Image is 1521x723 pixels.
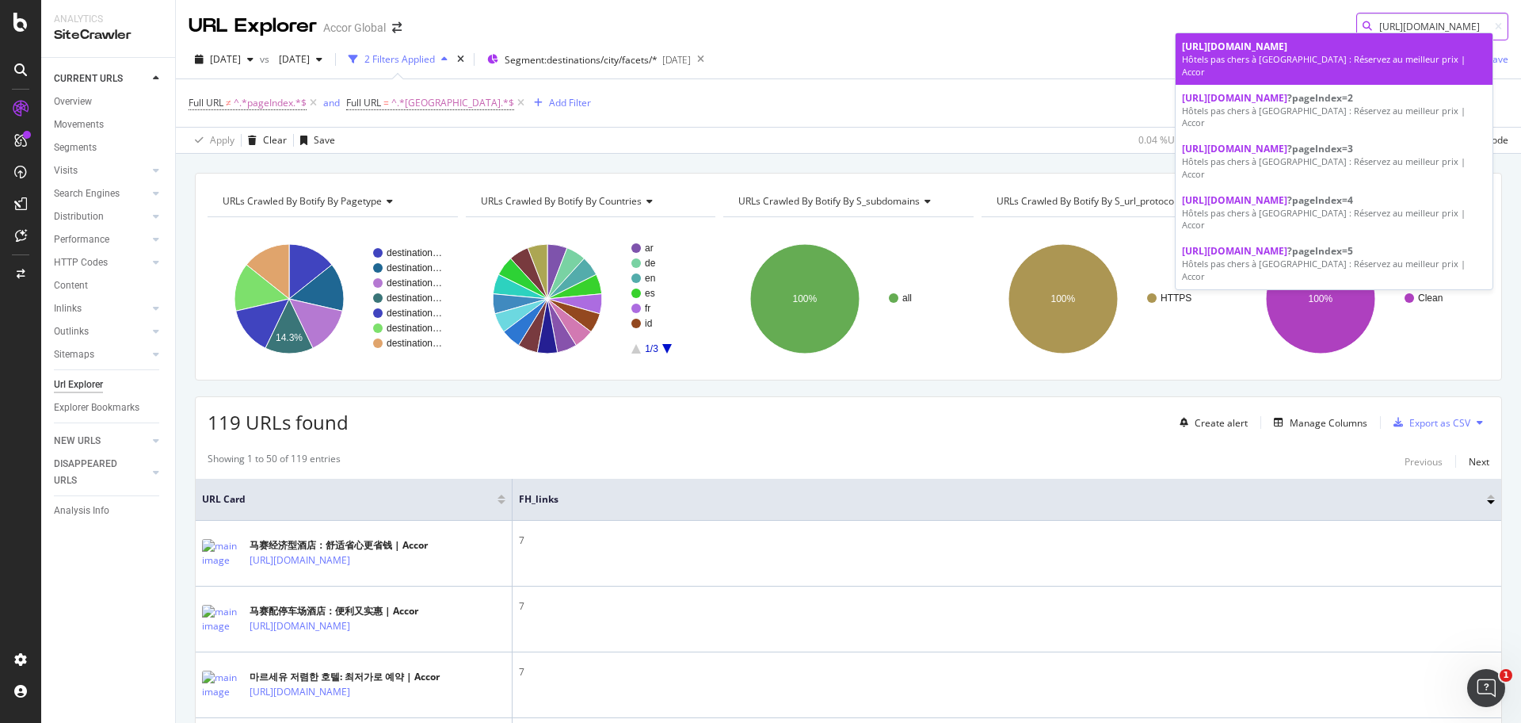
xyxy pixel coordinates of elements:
div: Apply [210,133,234,147]
span: Full URL [189,96,223,109]
a: [URL][DOMAIN_NAME]Hôtels pas chers à [GEOGRAPHIC_DATA] : Réservez au meilleur prix | Accor [1176,33,1492,85]
div: Analysis Info [54,503,109,519]
div: 마르세유 저렴한 호텔: 최저가로 예약 | Accor [250,670,440,684]
a: [URL][DOMAIN_NAME]?pageIndex=5Hôtels pas chers à [GEOGRAPHIC_DATA] : Réservez au meilleur prix | ... [1176,238,1492,289]
div: Hôtels pas chers à [GEOGRAPHIC_DATA] : Réservez au meilleur prix | Accor [1182,53,1486,78]
a: Url Explorer [54,377,164,393]
text: Clean [1418,293,1443,304]
a: CURRENT URLS [54,71,148,87]
a: Segments [54,140,164,156]
div: Segments [54,140,97,156]
div: 7 [519,599,1495,614]
text: destination… [387,262,442,274]
span: [URL][DOMAIN_NAME] [1182,40,1287,53]
div: Save [314,133,335,147]
text: 1/3 [645,343,658,354]
div: Showing 1 to 50 of 119 entries [208,452,341,471]
a: [URL][DOMAIN_NAME] [250,618,350,634]
div: ?pageIndex=3 [1182,142,1486,155]
span: [URL][DOMAIN_NAME] [1182,244,1287,258]
span: URLs Crawled By Botify By s_subdomains [738,194,920,208]
button: [DATE] [273,47,329,72]
a: HTTP Codes [54,254,148,271]
a: Content [54,277,164,294]
div: 0.04 % URLs ( 312 on 703K ) [1138,133,1253,147]
div: 马赛经济型酒店：舒适省心更省钱 | Accor [250,538,428,553]
span: 1 [1500,669,1512,682]
button: [DATE] [189,47,260,72]
div: Add Filter [549,96,591,109]
a: [URL][DOMAIN_NAME] [250,684,350,700]
svg: A chart. [982,230,1229,368]
span: [URL][DOMAIN_NAME] [1182,91,1287,105]
a: Sitemaps [54,346,148,363]
text: ar [645,243,654,254]
span: FH_links [519,492,1463,507]
button: Next [1469,452,1489,471]
span: 2025 Aug. 20th [210,52,241,66]
div: arrow-right-arrow-left [392,22,402,33]
a: Explorer Bookmarks [54,400,164,416]
div: Create alert [1195,416,1248,430]
text: 100% [793,293,818,304]
input: Find a URL [1356,13,1508,40]
text: es [645,288,655,299]
text: destination… [387,308,442,319]
a: Overview [54,94,164,110]
a: Performance [54,231,148,248]
text: all [902,293,912,304]
svg: A chart. [1239,230,1486,368]
div: Content [54,277,88,294]
div: 2 Filters Applied [364,52,435,66]
button: Previous [1405,452,1443,471]
a: [URL][DOMAIN_NAME] [250,553,350,568]
button: Apply [189,128,234,153]
span: 2025 Jul. 9th [273,52,310,66]
button: Save [294,128,335,153]
span: ≠ [226,96,231,109]
div: Manage Columns [1290,416,1367,430]
text: destination… [387,277,442,289]
h4: URLs Crawled By Botify By s_url_protocol [993,189,1218,214]
div: Hôtels pas chers à [GEOGRAPHIC_DATA] : Réservez au meilleur prix | Accor [1182,207,1486,231]
text: 14.3% [276,332,303,343]
a: Analysis Info [54,503,164,519]
text: destination… [387,247,442,258]
a: Visits [54,163,148,179]
div: DISAPPEARED URLS [54,456,134,489]
svg: A chart. [466,230,713,368]
div: NEW URLS [54,433,101,449]
div: Hôtels pas chers à [GEOGRAPHIC_DATA] : Réservez au meilleur prix | Accor [1182,155,1486,180]
span: vs [260,52,273,66]
div: URL Explorer [189,13,317,40]
div: ?pageIndex=2 [1182,91,1486,105]
div: [DATE] [662,53,691,67]
div: and [323,96,340,109]
button: Segment:destinations/city/facets/*[DATE] [481,47,691,72]
span: 119 URLs found [208,409,349,435]
div: Save [1487,52,1508,66]
span: URLs Crawled By Botify By s_url_protocol [997,194,1176,208]
div: SiteCrawler [54,26,162,44]
a: Movements [54,117,164,133]
span: = [383,96,389,109]
span: Segment: destinations/city/facets/* [505,53,658,67]
div: 马赛配停车场酒店：便利又实惠 | Accor [250,604,419,618]
text: fr [645,303,650,314]
div: Clear [263,133,287,147]
div: Movements [54,117,104,133]
div: Outlinks [54,323,89,340]
span: ^.*pageIndex.*$ [234,92,307,114]
div: times [454,52,467,67]
button: Clear [242,128,287,153]
div: ?pageIndex=4 [1182,193,1486,207]
div: Export as CSV [1409,416,1470,430]
svg: A chart. [208,230,455,368]
span: URL Card [202,492,494,507]
h4: URLs Crawled By Botify By countries [478,189,702,214]
div: Sitemaps [54,346,94,363]
button: Add Filter [528,94,591,113]
svg: A chart. [723,230,970,368]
